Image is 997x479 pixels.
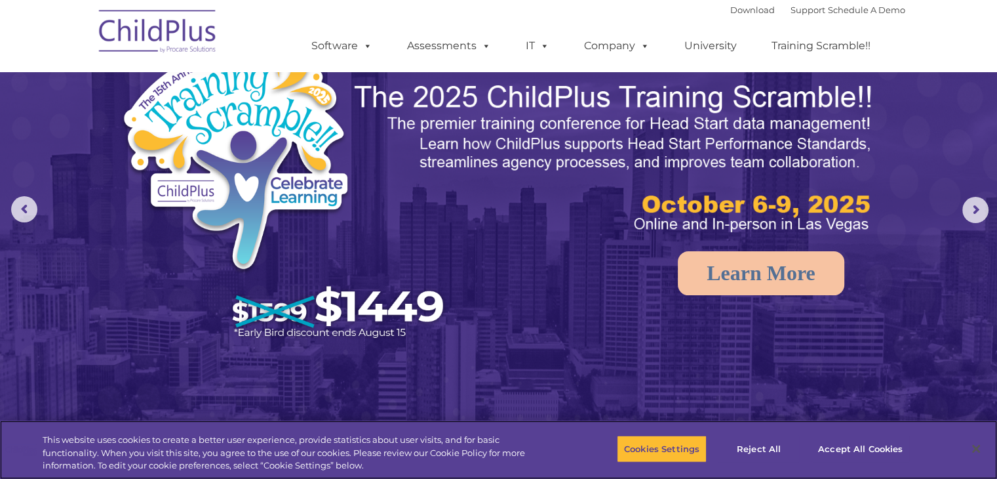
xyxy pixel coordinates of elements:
[730,5,775,15] a: Download
[811,435,910,463] button: Accept All Cookies
[617,435,707,463] button: Cookies Settings
[718,435,800,463] button: Reject All
[678,251,844,295] a: Learn More
[182,140,238,150] span: Phone number
[571,33,663,59] a: Company
[828,5,905,15] a: Schedule A Demo
[298,33,385,59] a: Software
[513,33,562,59] a: IT
[671,33,750,59] a: University
[758,33,884,59] a: Training Scramble!!
[791,5,825,15] a: Support
[962,434,990,463] button: Close
[43,434,549,472] div: This website uses cookies to create a better user experience, provide statistics about user visit...
[182,87,222,96] span: Last name
[730,5,905,15] font: |
[92,1,224,66] img: ChildPlus by Procare Solutions
[394,33,504,59] a: Assessments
